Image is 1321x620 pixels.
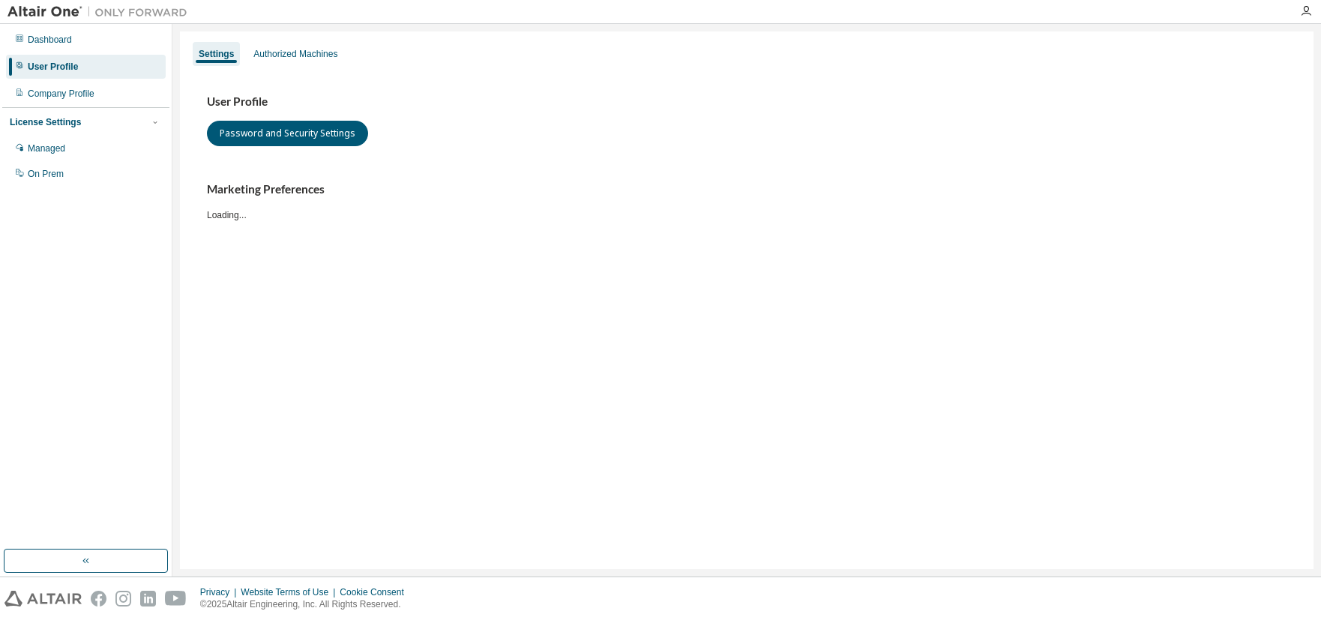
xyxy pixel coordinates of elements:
[7,4,195,19] img: Altair One
[28,34,72,46] div: Dashboard
[28,61,78,73] div: User Profile
[91,591,106,607] img: facebook.svg
[340,586,412,598] div: Cookie Consent
[253,48,337,60] div: Authorized Machines
[4,591,82,607] img: altair_logo.svg
[241,586,340,598] div: Website Terms of Use
[165,591,187,607] img: youtube.svg
[115,591,131,607] img: instagram.svg
[207,182,1287,197] h3: Marketing Preferences
[28,88,94,100] div: Company Profile
[200,586,241,598] div: Privacy
[28,168,64,180] div: On Prem
[207,94,1287,109] h3: User Profile
[140,591,156,607] img: linkedin.svg
[207,121,368,146] button: Password and Security Settings
[199,48,234,60] div: Settings
[10,116,81,128] div: License Settings
[207,182,1287,220] div: Loading...
[200,598,413,611] p: © 2025 Altair Engineering, Inc. All Rights Reserved.
[28,142,65,154] div: Managed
